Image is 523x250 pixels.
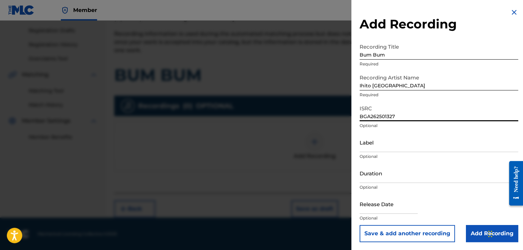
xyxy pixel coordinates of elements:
[360,184,518,190] p: Optional
[360,61,518,67] p: Required
[504,156,523,211] iframe: Resource Center
[488,224,492,244] div: Плъзни
[360,16,518,32] h2: Add Recording
[360,123,518,129] p: Optional
[8,5,35,15] img: MLC Logo
[61,6,69,14] img: Top Rightsholder
[360,215,518,221] p: Optional
[486,217,520,250] div: Джаджи за чат
[466,225,518,242] input: Add Recording
[486,217,520,250] iframe: Chat Widget
[360,225,455,242] button: Save & add another recording
[360,153,518,160] p: Optional
[360,92,518,98] p: Required
[73,6,97,14] span: Member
